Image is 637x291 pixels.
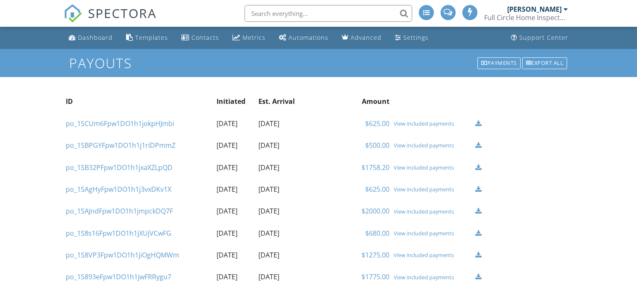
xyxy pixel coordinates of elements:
a: View included payments [394,252,471,258]
td: [DATE] [256,178,308,200]
a: po_1SBPGYFpw1DO1h1j1riDPmmZ [66,141,175,150]
a: Dashboard [65,30,116,46]
th: Amount [308,90,392,112]
a: Contacts [178,30,222,46]
a: Automations (Advanced) [276,30,332,46]
td: [DATE] [256,266,308,288]
a: View included payments [394,120,471,127]
div: Templates [135,33,168,41]
div: Metrics [242,33,266,41]
a: View included payments [394,186,471,193]
span: SPECTORA [88,4,157,22]
a: $625.00 [365,185,389,194]
a: $2000.00 [361,206,389,216]
td: [DATE] [256,134,308,156]
td: [DATE] [214,244,256,266]
a: $1758.20 [361,163,389,172]
a: po_1SAgHyFpw1DO1h1j3vxDKv1X [66,185,171,194]
a: View included payments [394,142,471,149]
a: po_1S8s16Fpw1DO1h1jXUjVCwFG [66,229,171,238]
div: Automations [289,33,328,41]
div: Payments [477,57,521,69]
div: Dashboard [78,33,113,41]
a: Support Center [508,30,572,46]
a: Metrics [229,30,269,46]
td: [DATE] [214,222,256,244]
div: Advanced [351,33,382,41]
a: View included payments [394,230,471,237]
a: Payments [477,57,521,70]
td: [DATE] [256,200,308,222]
a: po_1SCUm6Fpw1DO1h1jokpHJmbi [66,119,174,128]
a: po_1S893eFpw1DO1h1jwFRRygu7 [66,272,171,281]
div: Full Circle Home Inspectors [484,13,568,22]
a: Export all [521,57,568,70]
a: View included payments [394,208,471,215]
h1: Payouts [69,56,568,70]
a: Advanced [338,30,385,46]
a: SPECTORA [64,11,157,29]
a: po_1S8VP3Fpw1DO1h1jiOgHQMWm [66,250,179,260]
th: Est. Arrival [256,90,308,112]
img: The Best Home Inspection Software - Spectora [64,4,82,23]
a: $625.00 [365,119,389,128]
td: [DATE] [214,157,256,178]
a: po_1SB32PFpw1DO1h1jxaXZLpQD [66,163,173,172]
a: $1775.00 [361,272,389,281]
a: View included payments [394,164,471,171]
a: po_1SAJndFpw1DO1h1jmpckDQ7F [66,206,173,216]
a: View included payments [394,274,471,281]
a: Templates [123,30,171,46]
td: [DATE] [256,244,308,266]
input: Search everything... [245,5,412,22]
a: $500.00 [365,141,389,150]
a: $680.00 [365,229,389,238]
th: Initiated [214,90,256,112]
div: Export all [522,57,567,69]
td: [DATE] [214,200,256,222]
div: Settings [403,33,428,41]
td: [DATE] [214,134,256,156]
div: [PERSON_NAME] [507,5,562,13]
a: $1275.00 [361,250,389,260]
td: [DATE] [256,157,308,178]
th: ID [64,90,214,112]
div: Contacts [191,33,219,41]
td: [DATE] [214,266,256,288]
a: Settings [392,30,432,46]
td: [DATE] [256,113,308,134]
td: [DATE] [214,178,256,200]
div: Support Center [519,33,568,41]
td: [DATE] [214,113,256,134]
td: [DATE] [256,222,308,244]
